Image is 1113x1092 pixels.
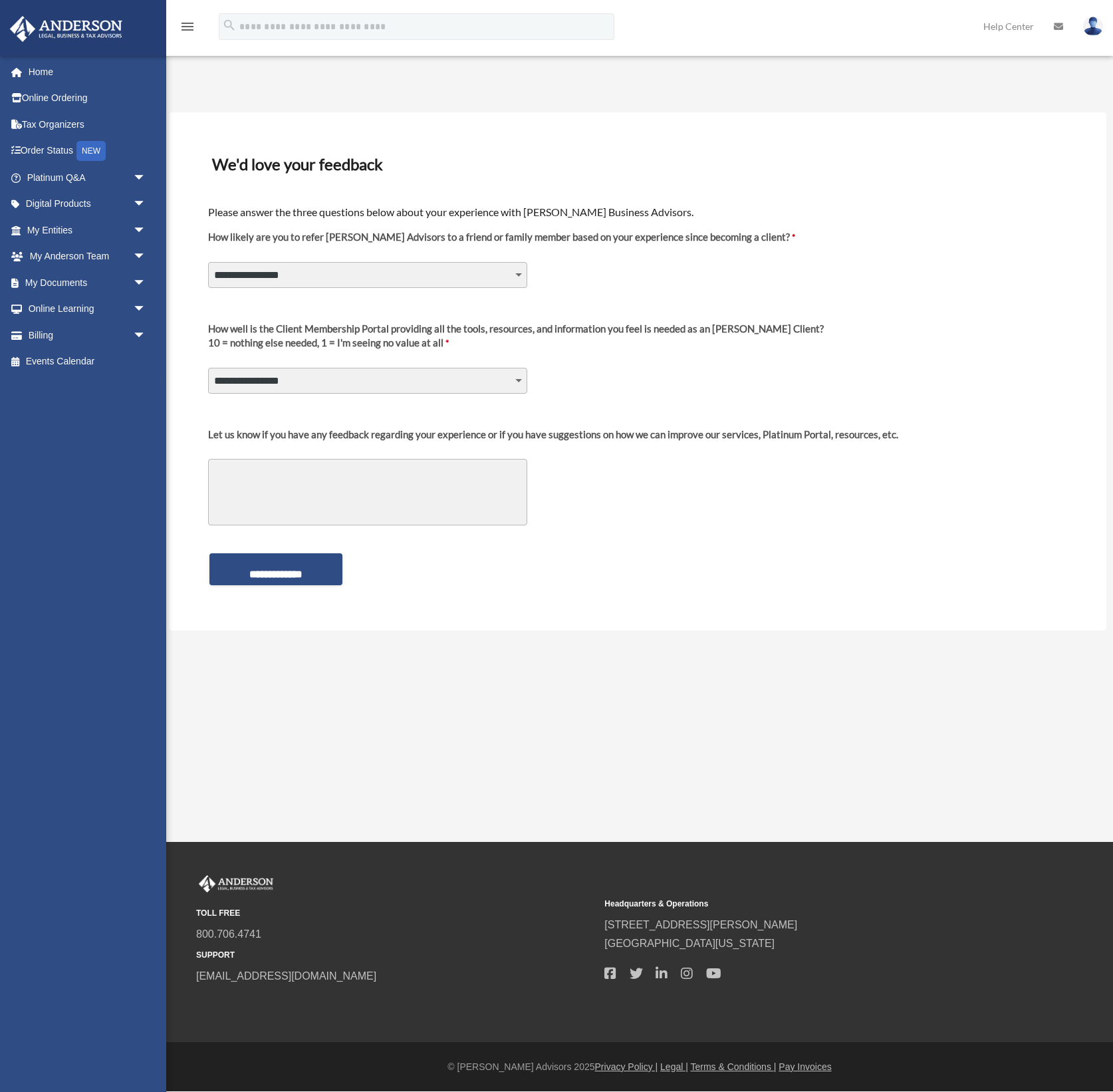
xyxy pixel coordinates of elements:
[208,322,824,336] div: How well is the Client Membership Portal providing all the tools, resources, and information you ...
[208,322,824,360] label: 10 = nothing else needed, 1 = I'm seeing no value at all
[9,191,166,217] a: Digital Productsarrow_drop_down
[9,217,166,243] a: My Entitiesarrow_drop_down
[9,322,166,348] a: Billingarrow_drop_down
[166,1059,1113,1075] div: © [PERSON_NAME] Advisors 2025
[180,19,195,35] i: menu
[9,269,166,296] a: My Documentsarrow_drop_down
[779,1061,831,1072] a: Pay Invoices
[133,269,160,297] span: arrow_drop_down
[9,243,166,270] a: My Anderson Teamarrow_drop_down
[6,16,126,42] img: Anderson Advisors Platinum Portal
[604,919,797,930] a: [STREET_ADDRESS][PERSON_NAME]
[9,59,166,85] a: Home
[207,150,1068,178] h3: We'd love your feedback
[196,970,376,982] a: [EMAIL_ADDRESS][DOMAIN_NAME]
[604,938,775,949] a: [GEOGRAPHIC_DATA][US_STATE]
[9,85,166,112] a: Online Ordering
[604,897,1003,911] small: Headquarters & Operations
[208,428,898,442] div: Let us know if you have any feedback regarding your experience or if you have suggestions on how ...
[133,243,160,271] span: arrow_drop_down
[660,1061,688,1072] a: Legal |
[196,928,261,940] a: 800.706.4741
[1083,17,1103,36] img: User Pic
[76,141,106,161] div: NEW
[196,948,595,962] small: SUPPORT
[691,1061,777,1072] a: Terms & Conditions |
[133,191,160,218] span: arrow_drop_down
[9,111,166,138] a: Tax Organizers
[9,348,166,375] a: Events Calendar
[595,1061,658,1072] a: Privacy Policy |
[133,217,160,244] span: arrow_drop_down
[9,296,166,323] a: Online Learningarrow_drop_down
[208,230,795,255] label: How likely are you to refer [PERSON_NAME] Advisors to a friend or family member based on your exp...
[196,875,276,892] img: Anderson Advisors Platinum Portal
[133,322,160,349] span: arrow_drop_down
[196,906,595,920] small: TOLL FREE
[133,164,160,192] span: arrow_drop_down
[9,164,166,191] a: Platinum Q&Aarrow_drop_down
[222,18,237,33] i: search
[133,296,160,323] span: arrow_drop_down
[9,138,166,165] a: Order StatusNEW
[180,23,195,35] a: menu
[208,205,1067,219] h4: Please answer the three questions below about your experience with [PERSON_NAME] Business Advisors.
